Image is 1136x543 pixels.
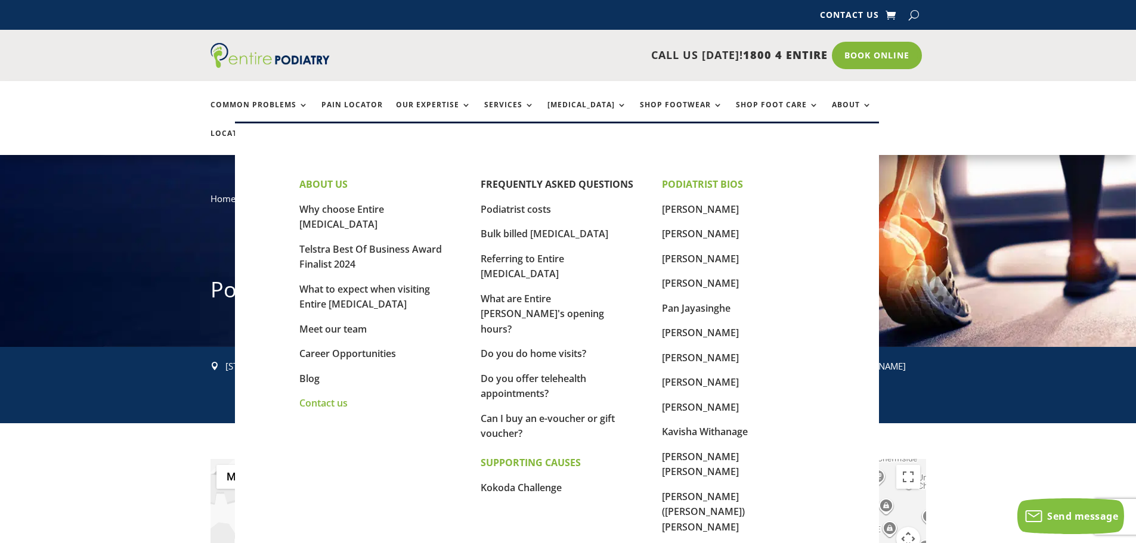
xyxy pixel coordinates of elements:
[662,376,739,389] a: [PERSON_NAME]
[662,227,739,240] a: [PERSON_NAME]
[299,243,442,271] a: Telstra Best Of Business Award Finalist 2024
[225,359,379,374] div: [STREET_ADDRESS]
[211,129,270,155] a: Locations
[662,252,739,265] a: [PERSON_NAME]
[896,465,920,489] button: Toggle fullscreen view
[216,465,258,489] button: Show street map
[662,351,739,364] a: [PERSON_NAME]
[211,101,308,126] a: Common Problems
[481,292,604,336] a: What are Entire [PERSON_NAME]'s opening hours?
[211,362,219,370] span: 
[736,101,819,126] a: Shop Foot Care
[211,43,330,68] img: logo (1)
[662,178,743,191] strong: PODIATRIST BIOS
[662,326,739,339] a: [PERSON_NAME]
[481,456,581,469] strong: SUPPORTING CAUSES
[832,101,872,126] a: About
[662,277,739,290] a: [PERSON_NAME]
[299,283,430,311] a: What to expect when visiting Entire [MEDICAL_DATA]
[211,58,330,70] a: Entire Podiatry
[481,372,586,401] a: Do you offer telehealth appointments?
[481,481,562,494] a: Kokoda Challenge
[481,347,586,360] a: Do you do home visits?
[640,101,723,126] a: Shop Footwear
[211,275,926,311] h1: Podiatrist Chermside
[547,101,627,126] a: [MEDICAL_DATA]
[211,191,926,215] nav: breadcrumb
[662,401,739,414] a: [PERSON_NAME]
[481,178,633,191] a: FREQUENTLY ASKED QUESTIONS
[484,101,534,126] a: Services
[211,193,236,204] a: Home
[299,322,367,336] a: Meet our team
[662,450,739,479] a: [PERSON_NAME] [PERSON_NAME]
[299,372,320,385] a: Blog
[662,302,730,315] a: Pan Jayasinghe
[299,396,348,409] a: Contact us
[481,412,615,440] a: Can I buy an e-voucher or gift voucher?
[662,203,739,216] a: [PERSON_NAME]
[321,101,383,126] a: Pain Locator
[481,227,608,240] a: Bulk billed [MEDICAL_DATA]
[1017,498,1124,534] button: Send message
[481,252,564,281] a: Referring to Entire [MEDICAL_DATA]
[1047,510,1118,523] span: Send message
[299,347,396,360] a: Career Opportunities
[299,203,384,231] a: Why choose Entire [MEDICAL_DATA]
[662,425,748,438] a: Kavisha Withanage
[396,101,471,126] a: Our Expertise
[376,48,828,63] p: CALL US [DATE]!
[743,48,828,62] span: 1800 4 ENTIRE
[832,42,922,69] a: Book Online
[820,11,879,24] a: Contact Us
[662,490,745,533] a: [PERSON_NAME] ([PERSON_NAME]) [PERSON_NAME]
[299,178,348,191] strong: ABOUT US
[481,203,551,216] a: Podiatrist costs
